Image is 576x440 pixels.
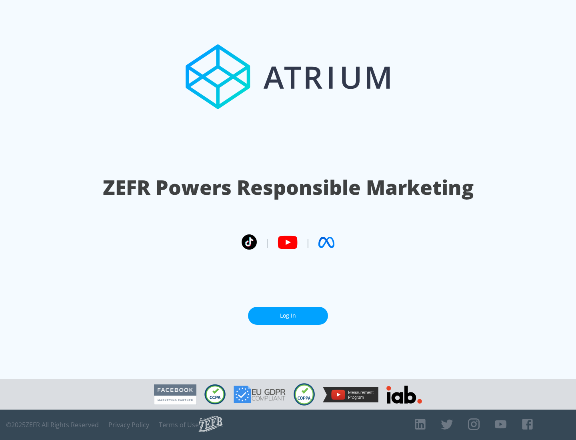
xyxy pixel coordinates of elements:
img: YouTube Measurement Program [323,387,378,402]
img: GDPR Compliant [234,386,286,403]
img: CCPA Compliant [204,384,226,404]
span: | [265,236,270,248]
span: © 2025 ZEFR All Rights Reserved [6,421,99,429]
img: COPPA Compliant [294,383,315,406]
h1: ZEFR Powers Responsible Marketing [103,174,474,201]
a: Privacy Policy [108,421,149,429]
a: Terms of Use [159,421,199,429]
span: | [306,236,310,248]
a: Log In [248,307,328,325]
img: Facebook Marketing Partner [154,384,196,405]
img: IAB [386,386,422,404]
